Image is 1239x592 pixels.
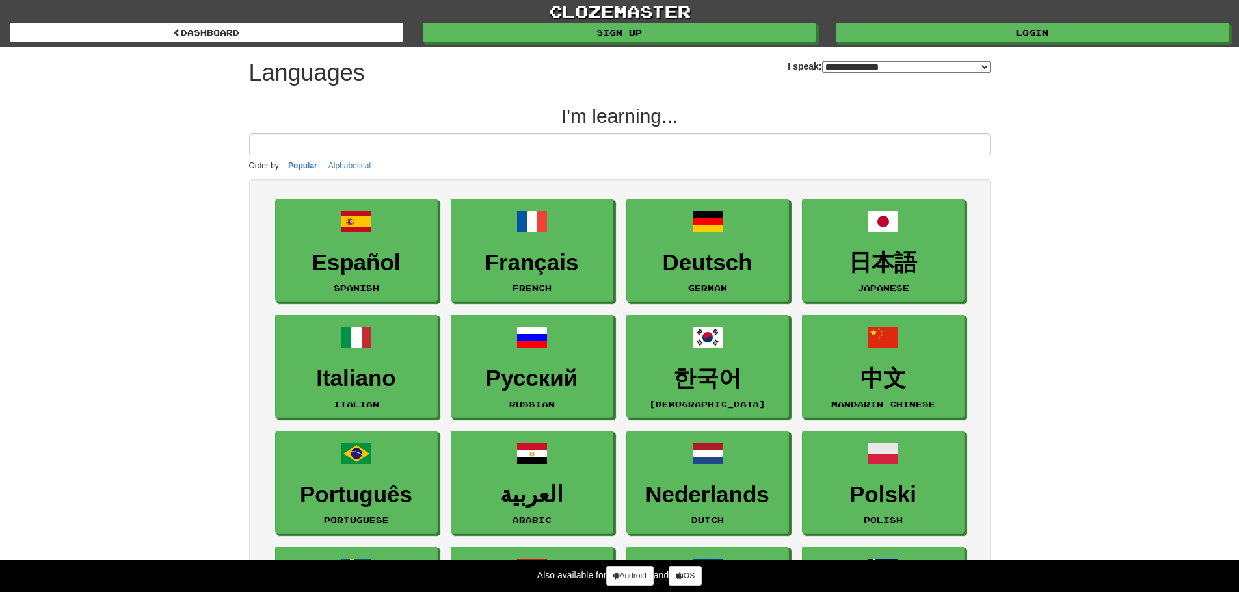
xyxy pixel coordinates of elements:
h3: Русский [458,366,606,391]
h3: Português [282,482,431,508]
h3: Deutsch [633,250,782,276]
a: العربيةArabic [451,431,613,534]
a: PolskiPolish [802,431,965,534]
h3: 日本語 [809,250,957,276]
small: Order by: [249,161,282,170]
a: 한국어[DEMOGRAPHIC_DATA] [626,315,789,418]
a: РусскийRussian [451,315,613,418]
label: I speak: [788,60,990,73]
small: Mandarin Chinese [831,400,935,409]
a: EspañolSpanish [275,199,438,302]
a: iOS [669,566,702,586]
small: Polish [864,515,903,524]
a: 日本語Japanese [802,199,965,302]
small: Arabic [513,515,552,524]
a: NederlandsDutch [626,431,789,534]
h3: 한국어 [633,366,782,391]
small: [DEMOGRAPHIC_DATA] [649,400,766,409]
h3: العربية [458,482,606,508]
small: Spanish [334,283,379,292]
a: ItalianoItalian [275,315,438,418]
h2: I'm learning... [249,105,991,127]
a: Android [606,566,653,586]
h3: Français [458,250,606,276]
a: DeutschGerman [626,199,789,302]
a: Sign up [423,23,816,42]
h3: Italiano [282,366,431,391]
small: French [513,283,552,292]
select: I speak: [822,61,991,73]
small: Dutch [691,515,724,524]
a: PortuguêsPortuguese [275,431,438,534]
a: FrançaisFrench [451,199,613,302]
a: Login [836,23,1229,42]
h3: 中文 [809,366,957,391]
small: Portuguese [324,515,389,524]
h3: Polski [809,482,957,508]
h3: Nederlands [633,482,782,508]
a: dashboard [10,23,403,42]
h3: Español [282,250,431,276]
small: Russian [509,400,555,409]
small: Italian [334,400,379,409]
button: Popular [284,159,321,173]
small: Japanese [857,283,909,292]
small: German [688,283,727,292]
button: Alphabetical [325,159,375,173]
h1: Languages [249,60,365,86]
a: 中文Mandarin Chinese [802,315,965,418]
